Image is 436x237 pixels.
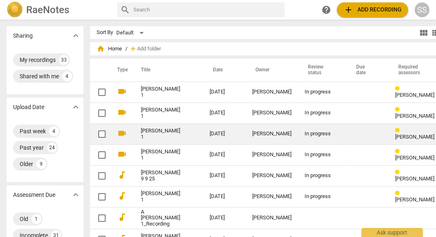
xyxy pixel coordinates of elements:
[337,2,408,17] button: Upload
[120,5,130,15] span: search
[117,128,127,138] span: videocam
[117,87,127,96] span: videocam
[117,107,127,117] span: videocam
[305,173,340,179] div: In progress
[395,169,403,175] span: Review status: in progress
[395,134,434,140] span: [PERSON_NAME]
[395,155,434,161] span: [PERSON_NAME]
[117,149,127,159] span: videocam
[298,59,346,82] th: Review status
[203,186,246,207] td: [DATE]
[141,209,180,228] a: A [PERSON_NAME] 1_Recording
[20,72,59,80] div: Shared with me
[395,190,403,196] span: Review status: in progress
[305,89,340,95] div: In progress
[203,123,246,144] td: [DATE]
[111,59,131,82] th: Type
[131,59,203,82] th: Title
[7,2,111,18] a: LogoRaeNotes
[59,55,69,65] div: 33
[137,46,161,52] span: Add folder
[36,159,46,169] div: 9
[20,215,28,223] div: Old
[97,45,122,53] span: Home
[203,59,246,82] th: Date
[141,149,180,161] a: [PERSON_NAME] 1
[133,3,281,16] input: Search
[305,110,340,116] div: In progress
[343,5,402,15] span: Add recording
[97,45,105,53] span: home
[20,160,33,168] div: Older
[395,148,403,155] span: Review status: in progress
[141,191,180,203] a: [PERSON_NAME] 1
[117,191,127,201] span: audiotrack
[252,194,291,200] div: [PERSON_NAME]
[71,190,81,200] span: expand_more
[70,101,82,113] button: Show more
[47,143,57,153] div: 24
[305,131,340,137] div: In progress
[97,30,113,36] div: Sort By
[252,173,291,179] div: [PERSON_NAME]
[305,194,340,200] div: In progress
[395,107,403,113] span: Review status: in progress
[141,107,180,119] a: [PERSON_NAME] 1
[321,5,331,15] span: help
[20,56,56,64] div: My recordings
[252,89,291,95] div: [PERSON_NAME]
[26,4,69,16] h2: RaeNotes
[70,189,82,201] button: Show more
[141,170,180,182] a: [PERSON_NAME] 9 9 25
[203,103,246,123] td: [DATE]
[346,59,389,82] th: Due date
[252,110,291,116] div: [PERSON_NAME]
[116,26,147,39] div: Default
[49,126,59,136] div: 4
[62,71,72,81] div: 4
[252,215,291,221] div: [PERSON_NAME]
[20,127,46,135] div: Past week
[117,212,127,222] span: audiotrack
[129,45,137,53] span: add
[7,2,23,18] img: Logo
[117,170,127,180] span: audiotrack
[361,228,423,237] div: Ask support
[203,207,246,229] td: [DATE]
[203,165,246,186] td: [DATE]
[13,103,44,112] p: Upload Date
[70,30,82,42] button: Show more
[305,152,340,158] div: In progress
[395,128,403,134] span: Review status: in progress
[252,131,291,137] div: [PERSON_NAME]
[32,214,41,224] div: 1
[395,196,434,203] span: [PERSON_NAME]
[203,144,246,165] td: [DATE]
[71,31,81,41] span: expand_more
[13,32,33,40] p: Sharing
[395,86,403,92] span: Review status: in progress
[415,2,429,17] button: SS
[246,59,298,82] th: Owner
[203,82,246,103] td: [DATE]
[13,191,55,199] p: Assessment Due
[419,28,429,38] span: view_module
[141,86,180,98] a: [PERSON_NAME] 1
[71,102,81,112] span: expand_more
[395,92,434,98] span: [PERSON_NAME]
[343,5,353,15] span: add
[395,175,434,182] span: [PERSON_NAME]
[141,128,180,140] a: [PERSON_NAME] 1
[319,2,334,17] a: Help
[395,113,434,119] span: [PERSON_NAME]
[252,152,291,158] div: [PERSON_NAME]
[125,46,127,52] span: /
[20,144,44,152] div: Past year
[418,27,430,39] button: Tile view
